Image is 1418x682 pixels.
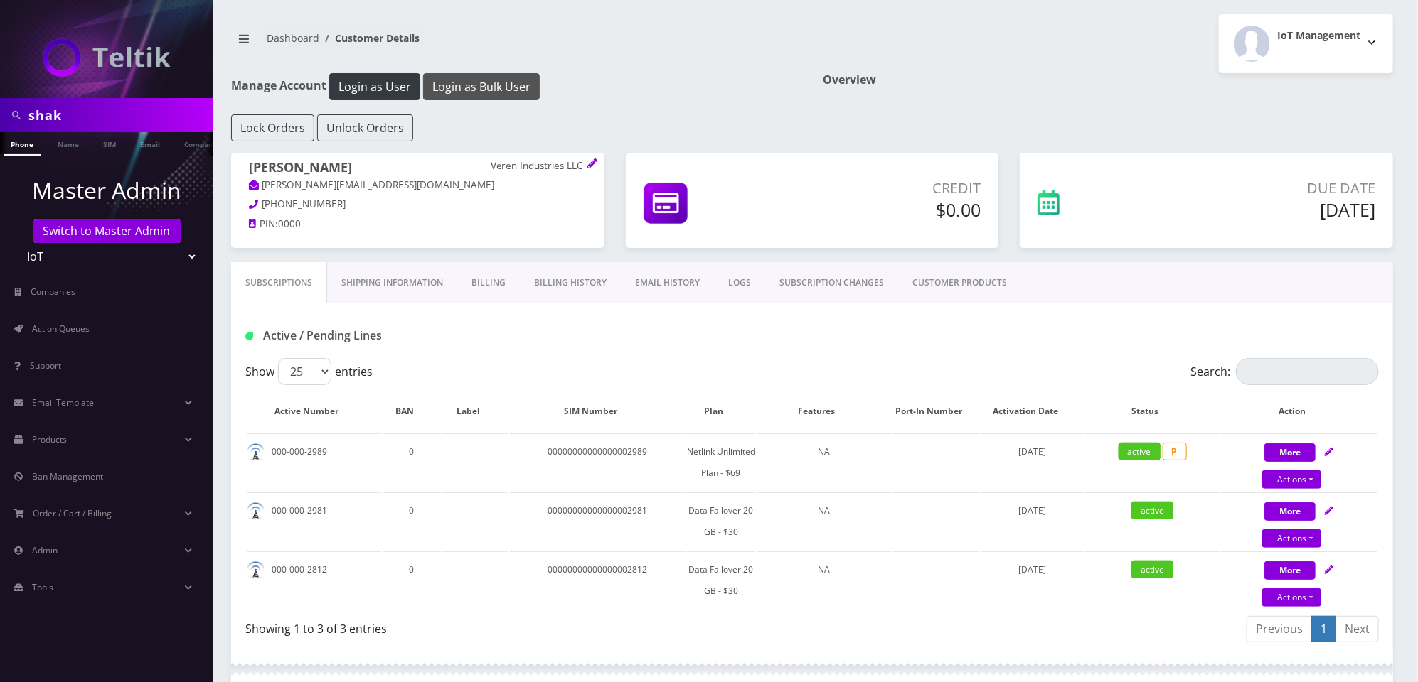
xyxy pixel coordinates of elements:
td: NA [757,492,891,550]
h5: [DATE] [1158,199,1375,220]
label: Show entries [245,358,373,385]
input: Search: [1236,358,1379,385]
button: Login as Bulk User [423,73,540,100]
span: 0000 [278,217,301,230]
span: Support [30,359,61,372]
a: Phone [4,132,41,156]
h1: Overview [823,73,1393,87]
a: Billing [457,262,520,303]
span: [DATE] [1019,563,1047,575]
th: Action: activate to sort column ascending [1221,391,1377,432]
button: Lock Orders [231,114,314,141]
a: Previous [1247,616,1312,642]
p: Credit [793,178,981,199]
span: [PHONE_NUMBER] [262,197,346,210]
a: Shipping Information [327,262,457,303]
a: Next [1336,616,1379,642]
button: More [1264,502,1316,521]
span: Email Template [32,396,94,408]
span: P [1163,443,1187,460]
th: SIM Number: activate to sort column ascending [510,391,685,432]
span: active [1131,502,1173,519]
td: 00000000000000002989 [510,433,685,491]
p: Due Date [1158,178,1375,199]
a: Actions [1262,470,1321,489]
h2: IoT Management [1277,30,1360,42]
input: Search in Company [28,102,210,129]
a: Company [177,132,225,154]
td: NA [757,433,891,491]
h1: [PERSON_NAME] [249,160,587,178]
li: Customer Details [319,31,420,45]
td: 0 [383,492,442,550]
a: PIN: [249,217,278,232]
td: 0 [383,551,442,609]
p: Veren Industries LLC [491,160,587,173]
a: Email [133,132,167,154]
span: [DATE] [1019,504,1047,516]
h5: $0.00 [793,199,981,220]
a: Login as User [326,77,423,93]
td: Data Failover 20 GB - $30 [687,492,756,550]
a: Switch to Master Admin [33,219,181,243]
div: Showing 1 to 3 of 3 entries [245,615,801,637]
img: default.png [247,443,265,461]
span: Companies [31,286,76,298]
th: Plan: activate to sort column ascending [687,391,756,432]
a: Subscriptions [231,262,327,303]
a: Actions [1262,529,1321,548]
img: default.png [247,502,265,520]
span: Products [32,433,67,445]
label: Search: [1190,358,1379,385]
th: Active Number: activate to sort column ascending [247,391,381,432]
span: Action Queues [32,323,90,335]
select: Showentries [278,358,331,385]
th: Activation Date: activate to sort column ascending [981,391,1084,432]
span: Tools [32,581,53,593]
a: Dashboard [267,31,319,45]
span: active [1119,443,1161,460]
th: Features: activate to sort column ascending [757,391,891,432]
a: [PERSON_NAME][EMAIL_ADDRESS][DOMAIN_NAME] [249,178,495,193]
th: Status: activate to sort column ascending [1085,391,1220,432]
a: Name [50,132,86,154]
img: default.png [247,561,265,579]
nav: breadcrumb [231,23,801,64]
img: IoT [43,38,171,77]
td: 000-000-2981 [247,492,381,550]
button: IoT Management [1219,14,1393,73]
a: SUBSCRIPTION CHANGES [765,262,898,303]
a: Login as Bulk User [423,77,540,93]
button: Unlock Orders [317,114,413,141]
td: Data Failover 20 GB - $30 [687,551,756,609]
img: Active / Pending Lines [245,332,253,340]
span: active [1131,561,1173,578]
td: NA [757,551,891,609]
span: Ban Management [32,470,103,482]
a: EMAIL HISTORY [621,262,714,303]
a: 1 [1311,616,1336,642]
td: 000-000-2989 [247,433,381,491]
th: BAN: activate to sort column ascending [383,391,442,432]
a: Actions [1262,588,1321,607]
span: Order / Cart / Billing [33,507,112,519]
h1: Active / Pending Lines [245,329,609,342]
button: More [1264,561,1316,580]
span: [DATE] [1019,445,1047,458]
span: Admin [32,544,58,556]
th: Port-In Number: activate to sort column ascending [892,391,980,432]
td: 0 [383,433,442,491]
h1: Manage Account [231,73,801,100]
td: 000-000-2812 [247,551,381,609]
td: 00000000000000002981 [510,492,685,550]
button: Login as User [329,73,420,100]
td: 00000000000000002812 [510,551,685,609]
a: LOGS [714,262,765,303]
th: Label: activate to sort column ascending [442,391,508,432]
a: SIM [96,132,123,154]
button: More [1264,443,1316,462]
a: Billing History [520,262,621,303]
a: CUSTOMER PRODUCTS [898,262,1021,303]
td: Netlink Unlimited Plan - $69 [687,433,756,491]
